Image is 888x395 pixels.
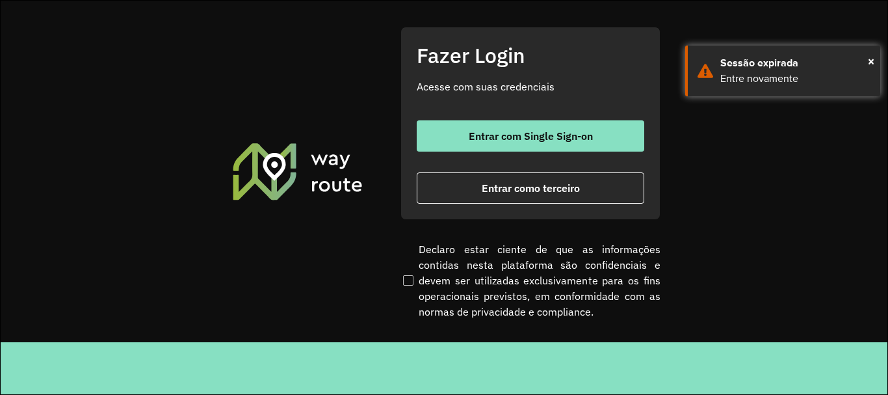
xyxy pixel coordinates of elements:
img: Roteirizador AmbevTech [231,141,365,201]
label: Declaro estar ciente de que as informações contidas nesta plataforma são confidenciais e devem se... [400,241,660,320]
div: Entre novamente [720,71,870,87]
button: button [417,172,644,204]
span: Entrar como terceiro [482,183,580,193]
button: button [417,120,644,152]
span: × [868,51,874,71]
h2: Fazer Login [417,43,644,68]
span: Entrar com Single Sign-on [469,131,593,141]
p: Acesse com suas credenciais [417,79,644,94]
button: Close [868,51,874,71]
div: Sessão expirada [720,55,870,71]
